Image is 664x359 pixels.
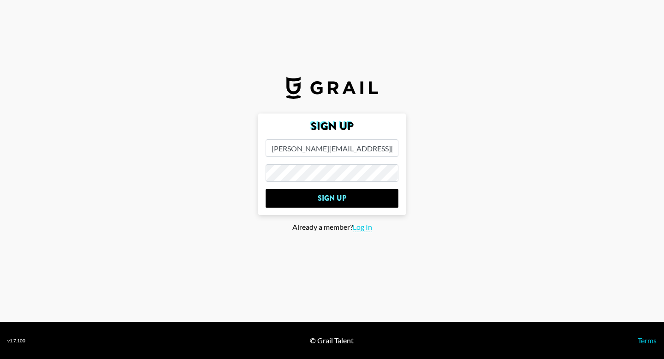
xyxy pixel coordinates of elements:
[7,222,657,232] div: Already a member?
[7,338,25,344] div: v 1.7.100
[310,336,354,345] div: © Grail Talent
[266,121,398,132] h2: Sign Up
[638,336,657,345] a: Terms
[266,189,398,208] input: Sign Up
[286,77,378,99] img: Grail Talent Logo
[266,139,398,157] input: Email
[353,222,372,232] span: Log In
